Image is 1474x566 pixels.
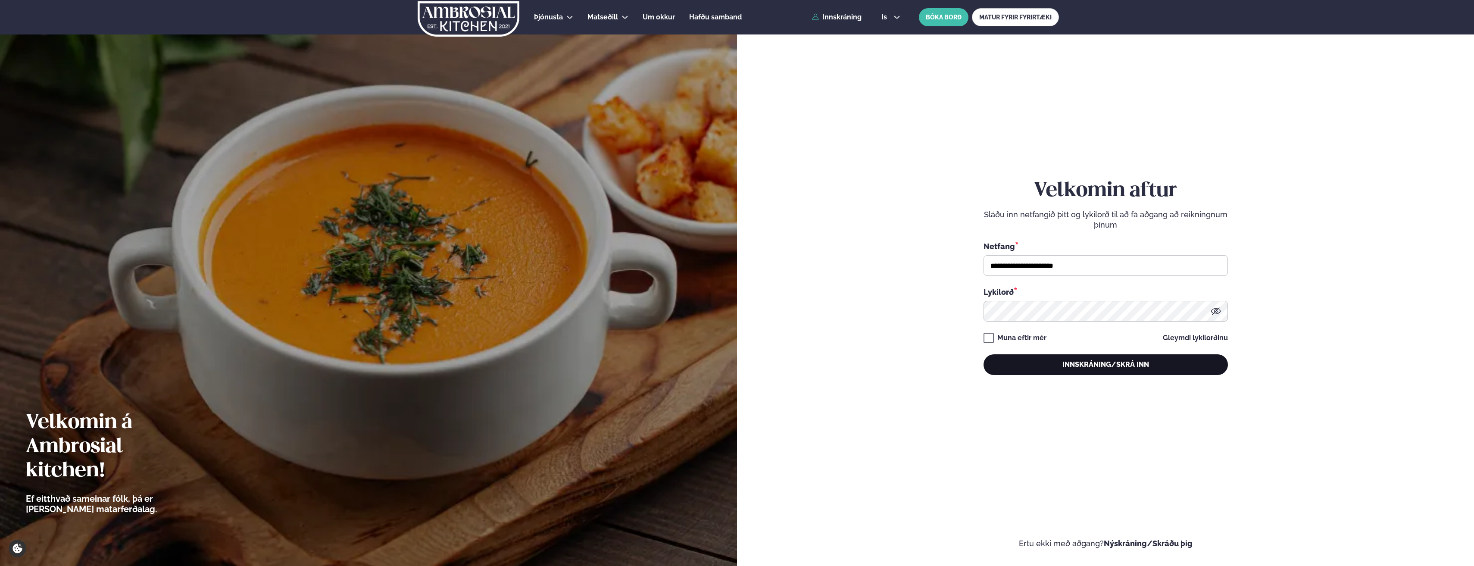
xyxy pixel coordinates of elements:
[874,14,907,21] button: is
[972,8,1059,26] a: MATUR FYRIR FYRIRTÆKI
[587,13,618,21] span: Matseðill
[9,540,26,557] a: Cookie settings
[26,411,205,483] h2: Velkomin á Ambrosial kitchen!
[643,13,675,21] span: Um okkur
[984,354,1228,375] button: Innskráning/Skrá inn
[984,286,1228,297] div: Lykilorð
[984,179,1228,203] h2: Velkomin aftur
[1163,335,1228,341] a: Gleymdi lykilorðinu
[919,8,968,26] button: BÓKA BORÐ
[26,494,205,514] p: Ef eitthvað sameinar fólk, þá er [PERSON_NAME] matarferðalag.
[1104,539,1193,548] a: Nýskráning/Skráðu þig
[984,241,1228,252] div: Netfang
[763,538,1448,549] p: Ertu ekki með aðgang?
[534,12,563,22] a: Þjónusta
[534,13,563,21] span: Þjónusta
[812,13,862,21] a: Innskráning
[689,13,742,21] span: Hafðu samband
[587,12,618,22] a: Matseðill
[689,12,742,22] a: Hafðu samband
[643,12,675,22] a: Um okkur
[881,14,890,21] span: is
[984,210,1228,230] p: Sláðu inn netfangið þitt og lykilorð til að fá aðgang að reikningnum þínum
[417,1,520,37] img: logo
